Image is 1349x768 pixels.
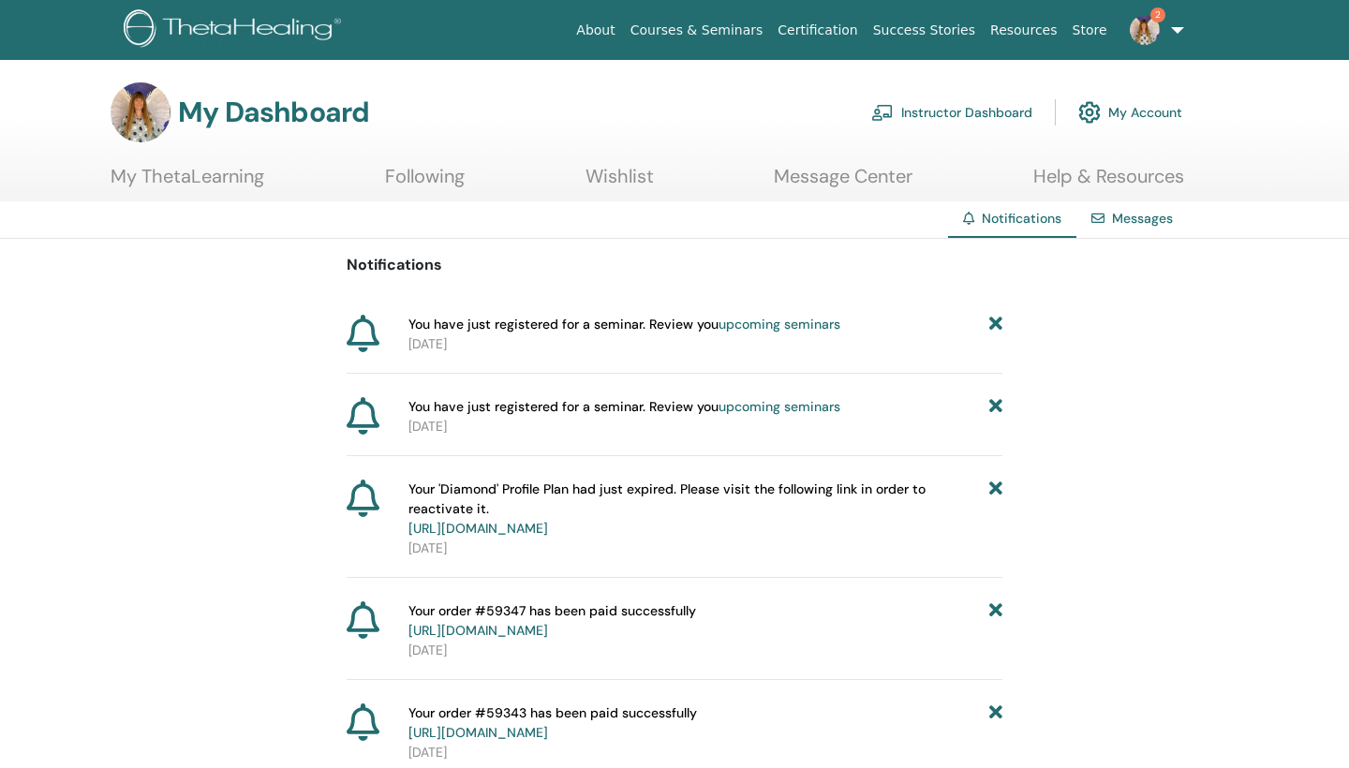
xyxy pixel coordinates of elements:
img: cog.svg [1078,96,1101,128]
p: [DATE] [408,334,1002,354]
a: [URL][DOMAIN_NAME] [408,724,548,741]
a: My Account [1078,92,1182,133]
a: Following [385,165,465,201]
span: Notifications [982,210,1061,227]
a: Success Stories [866,13,983,48]
p: [DATE] [408,539,1002,558]
a: Certification [770,13,865,48]
a: upcoming seminars [719,398,840,415]
a: About [569,13,622,48]
a: Help & Resources [1033,165,1184,201]
a: Message Center [774,165,912,201]
a: upcoming seminars [719,316,840,332]
span: You have just registered for a seminar. Review you [408,397,840,417]
p: [DATE] [408,417,1002,436]
a: [URL][DOMAIN_NAME] [408,520,548,537]
span: Your 'Diamond' Profile Plan had just expired. Please visit the following link in order to reactiv... [408,480,989,539]
a: [URL][DOMAIN_NAME] [408,622,548,639]
a: My ThetaLearning [111,165,264,201]
a: Instructor Dashboard [871,92,1032,133]
a: Courses & Seminars [623,13,771,48]
span: You have just registered for a seminar. Review you [408,315,840,334]
span: Your order #59347 has been paid successfully [408,601,696,641]
p: Notifications [347,254,1002,276]
img: default.jpg [111,82,170,142]
p: [DATE] [408,743,1002,762]
span: Your order #59343 has been paid successfully [408,703,697,743]
span: 2 [1150,7,1165,22]
img: logo.png [124,9,348,52]
img: default.jpg [1130,15,1160,45]
a: Resources [983,13,1065,48]
a: Messages [1112,210,1173,227]
a: Store [1065,13,1115,48]
img: chalkboard-teacher.svg [871,104,894,121]
p: [DATE] [408,641,1002,660]
a: Wishlist [586,165,654,201]
h3: My Dashboard [178,96,369,129]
